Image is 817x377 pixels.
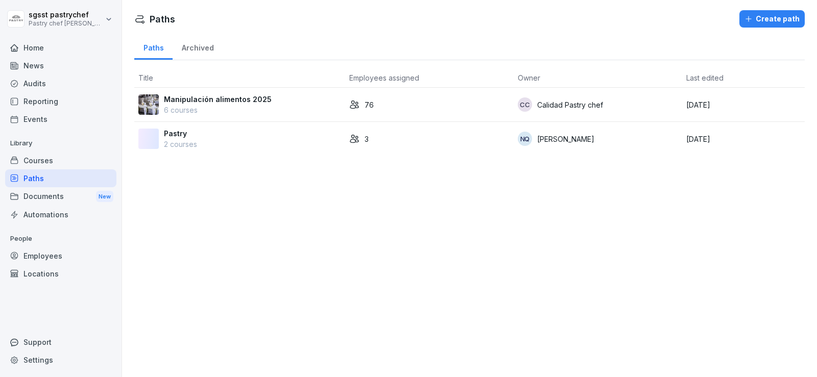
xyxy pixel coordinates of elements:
[138,94,159,115] img: xrig9ngccgkbh355tbuziiw7.png
[739,10,805,28] button: Create path
[5,231,116,247] p: People
[686,134,801,144] p: [DATE]
[164,105,272,115] p: 6 courses
[164,94,272,105] p: Manipulación alimentos 2025
[5,169,116,187] a: Paths
[365,99,374,110] p: 76
[349,73,419,82] span: Employees assigned
[96,191,113,203] div: New
[5,152,116,169] a: Courses
[134,34,173,60] a: Paths
[5,74,116,92] a: Audits
[518,97,532,112] div: Cc
[5,265,116,283] a: Locations
[365,134,369,144] p: 3
[173,34,223,60] a: Archived
[138,73,153,82] span: Title
[5,187,116,206] div: Documents
[5,187,116,206] a: DocumentsNew
[29,20,103,27] p: Pastry chef [PERSON_NAME] y Cocina gourmet
[5,247,116,265] a: Employees
[5,135,116,152] p: Library
[5,39,116,57] a: Home
[537,99,603,110] p: Calidad Pastry chef
[518,132,532,146] div: NQ
[150,12,175,26] h1: Paths
[686,73,724,82] span: Last edited
[5,333,116,351] div: Support
[686,99,801,110] p: [DATE]
[5,57,116,74] a: News
[5,110,116,128] a: Events
[164,139,197,149] p: 2 courses
[29,11,103,19] p: sgsst pastrychef
[5,92,116,110] a: Reporting
[5,206,116,223] a: Automations
[164,128,197,139] p: Pastry
[5,351,116,369] a: Settings
[518,73,540,82] span: Owner
[744,13,800,24] div: Create path
[537,134,594,144] p: [PERSON_NAME]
